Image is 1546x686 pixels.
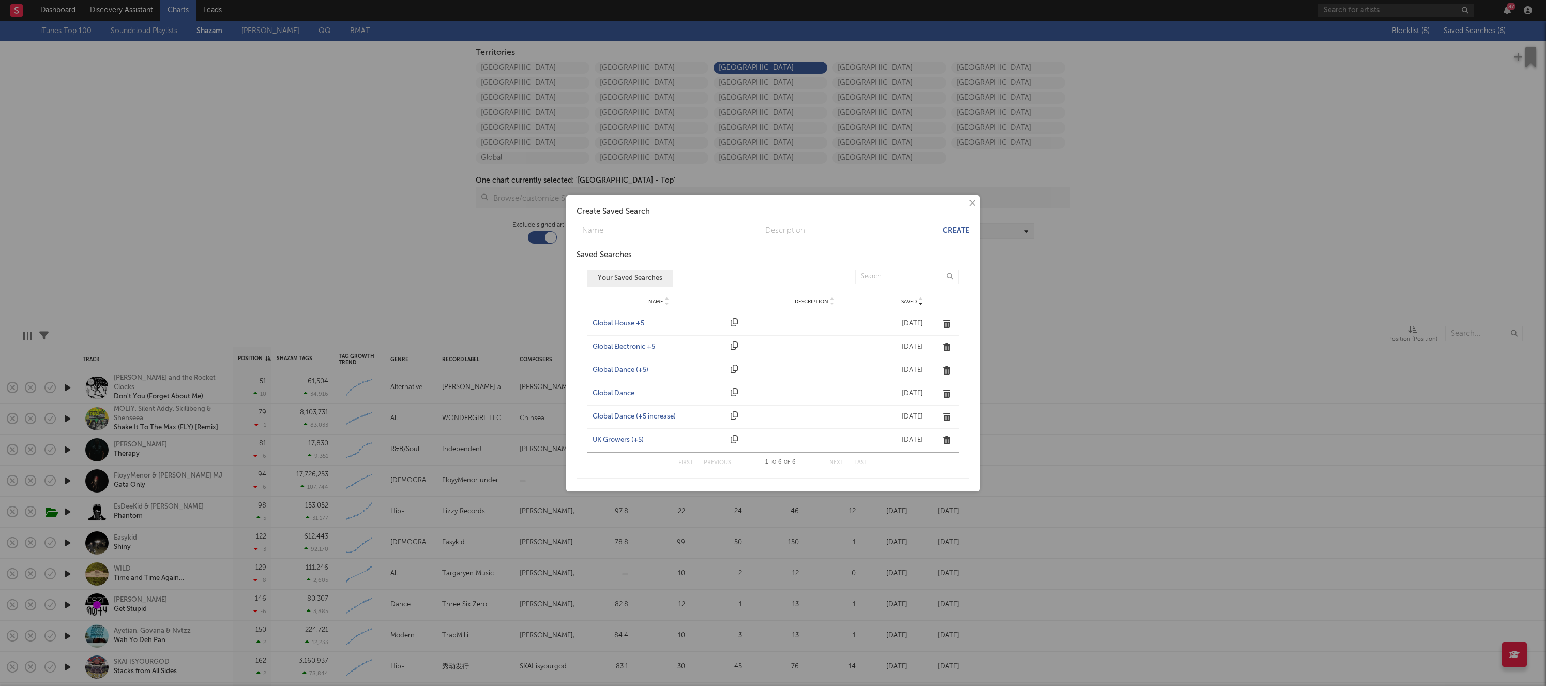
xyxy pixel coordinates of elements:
[901,299,917,305] span: Saved
[855,270,959,284] input: Search...
[886,365,938,376] div: [DATE]
[593,435,725,445] a: UK Growers (+5)
[770,460,776,465] span: to
[577,249,969,261] div: Saved Searches
[886,342,938,352] div: [DATE]
[648,299,663,305] span: Name
[593,389,725,399] a: Global Dance
[886,412,938,422] div: [DATE]
[577,223,754,238] input: Name
[760,223,937,238] input: Description
[795,299,828,305] span: Description
[886,435,938,445] div: [DATE]
[587,270,673,287] button: Your Saved Searches
[577,205,969,218] div: Create Saved Search
[886,389,938,399] div: [DATE]
[829,460,844,466] button: Next
[752,456,809,469] div: 1 6 6
[966,198,977,209] button: ×
[854,460,868,466] button: Last
[704,460,731,466] button: Previous
[678,460,693,466] button: First
[593,365,725,376] a: Global Dance (+5)
[886,319,938,329] div: [DATE]
[784,460,790,465] span: of
[593,319,725,329] a: Global House +5
[593,412,725,422] a: Global Dance (+5 increase)
[943,227,969,234] button: Create
[593,342,725,352] a: Global Electronic +5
